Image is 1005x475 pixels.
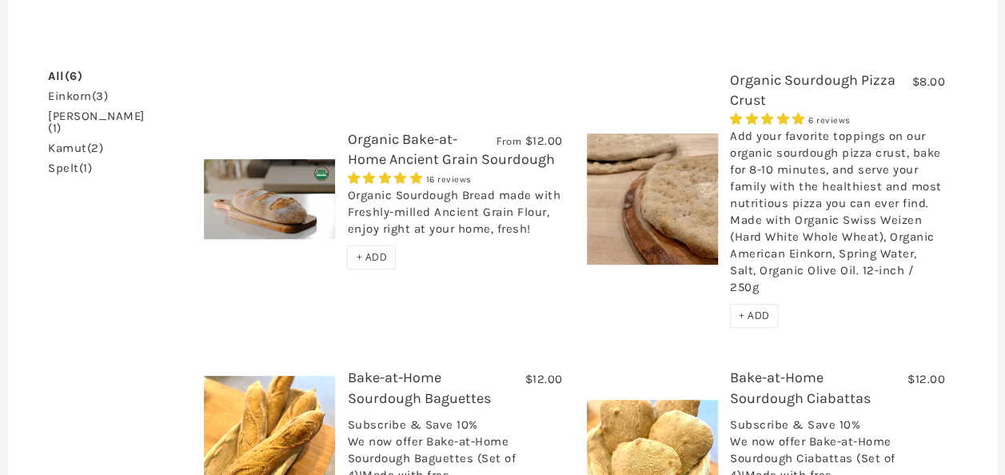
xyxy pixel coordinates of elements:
img: Organic Bake-at-Home Ancient Grain Sourdough [204,159,335,239]
span: + ADD [739,309,770,322]
a: Organic Sourdough Pizza Crust [730,71,895,109]
a: spelt(1) [48,162,92,174]
a: All(6) [48,70,82,82]
a: Organic Bake-at-Home Ancient Grain Sourdough [347,130,554,168]
span: From [497,134,521,148]
a: einkorn(3) [48,90,108,102]
a: kamut(2) [48,142,103,154]
span: $8.00 [911,74,945,89]
div: Add your favorite toppings on our organic sourdough pizza crust, bake for 8-10 minutes, and serve... [730,128,945,304]
span: + ADD [356,250,387,264]
a: Bake-at-Home Sourdough Baguettes [347,369,490,406]
a: [PERSON_NAME](1) [48,110,152,134]
img: Organic Sourdough Pizza Crust [587,134,718,265]
span: (1) [79,161,93,175]
span: 4.75 stars [347,171,425,186]
span: 4.83 stars [730,112,808,126]
span: $12.00 [907,372,945,386]
div: + ADD [347,245,396,269]
span: 6 reviews [808,115,851,126]
span: (3) [92,89,109,103]
div: Organic Sourdough Bread made with Freshly-milled Ancient Grain Flour, enjoy right at your home, f... [347,187,562,245]
span: $12.00 [524,134,562,148]
div: + ADD [730,304,779,328]
span: $12.00 [524,372,562,386]
span: (2) [87,141,104,155]
a: Bake-at-Home Sourdough Ciabattas [730,369,871,406]
span: (1) [48,121,62,135]
span: 16 reviews [425,174,471,185]
span: (6) [65,69,83,83]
